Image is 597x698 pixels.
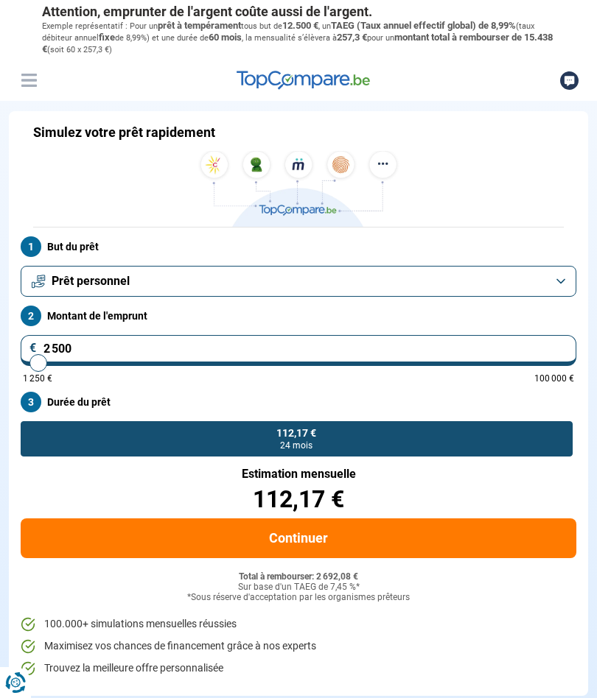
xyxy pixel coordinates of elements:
p: Attention, emprunter de l'argent coûte aussi de l'argent. [42,4,555,20]
div: Total à rembourser: 2 692,08 € [21,572,576,582]
button: Menu [18,69,40,91]
span: 100 000 € [534,374,574,383]
span: Prêt personnel [52,273,130,289]
button: Continuer [21,518,576,558]
span: fixe [99,32,115,43]
span: TAEG (Taux annuel effectif global) de 8,99% [331,20,516,31]
li: Maximisez vos chances de financement grâce à nos experts [21,639,576,654]
span: 257,3 € [337,32,367,43]
span: montant total à rembourser de 15.438 € [42,32,553,54]
li: Trouvez la meilleure offre personnalisée [21,661,576,676]
label: But du prêt [21,236,576,257]
span: € [29,342,37,354]
span: 12.500 € [282,20,318,31]
span: prêt à tempérament [158,20,241,31]
button: Prêt personnel [21,266,576,297]
span: 1 250 € [23,374,52,383]
img: TopCompare.be [195,151,402,227]
label: Montant de l'emprunt [21,306,576,326]
div: Sur base d'un TAEG de 7,45 %* [21,582,576,593]
p: Exemple représentatif : Pour un tous but de , un (taux débiteur annuel de 8,99%) et une durée de ... [42,20,555,56]
h1: Simulez votre prêt rapidement [33,124,215,141]
img: TopCompare [237,71,370,90]
div: Estimation mensuelle [21,468,576,480]
li: 100.000+ simulations mensuelles réussies [21,617,576,632]
div: 112,17 € [21,487,576,511]
div: *Sous réserve d'acceptation par les organismes prêteurs [21,593,576,603]
label: Durée du prêt [21,392,576,412]
span: 24 mois [280,441,313,450]
span: 112,17 € [276,428,316,438]
span: 60 mois [209,32,242,43]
